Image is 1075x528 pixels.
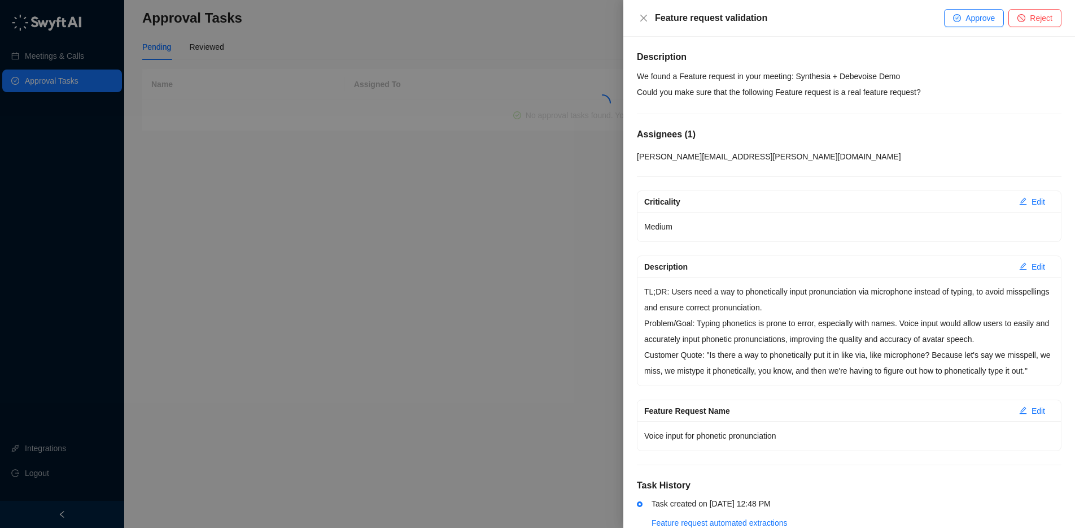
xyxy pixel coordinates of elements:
span: edit [1019,406,1027,414]
div: Feature request validation [655,11,944,25]
span: Edit [1032,196,1045,208]
p: Voice input for phonetic pronunciation [644,428,1054,444]
h5: Assignees ( 1 ) [637,128,1061,141]
span: Reject [1030,12,1052,24]
button: Edit [1010,258,1054,276]
button: Reject [1008,9,1061,27]
p: Problem/Goal: Typing phonetics is prone to error, especially with names. Voice input would allow ... [644,315,1054,347]
span: Edit [1032,405,1045,417]
span: Task created on [DATE] 12:48 PM [652,499,771,508]
h5: Task History [637,479,1061,492]
span: Approve [965,12,995,24]
h5: Description [637,50,1061,64]
span: edit [1019,262,1027,270]
span: stop [1017,14,1025,22]
p: We found a Feature request in your meeting: Synthesia + Debevoise Demo Could you make sure that t... [637,68,1061,100]
p: TL;DR: Users need a way to phonetically input pronunciation via microphone instead of typing, to ... [644,284,1054,315]
button: Approve [944,9,1004,27]
div: Criticality [644,196,1010,208]
span: edit [1019,197,1027,205]
span: check-circle [953,14,961,22]
button: Close [637,11,650,25]
a: Feature request automated extractions [652,518,787,527]
button: Edit [1010,402,1054,420]
p: Customer Quote: "Is there a way to phonetically put it in like via, like microphone? Because let'... [644,347,1054,379]
div: Feature Request Name [644,405,1010,417]
button: Edit [1010,193,1054,211]
div: Description [644,261,1010,273]
span: [PERSON_NAME][EMAIL_ADDRESS][PERSON_NAME][DOMAIN_NAME] [637,152,901,161]
span: close [639,14,648,23]
span: Edit [1032,261,1045,273]
p: Medium [644,219,1054,235]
